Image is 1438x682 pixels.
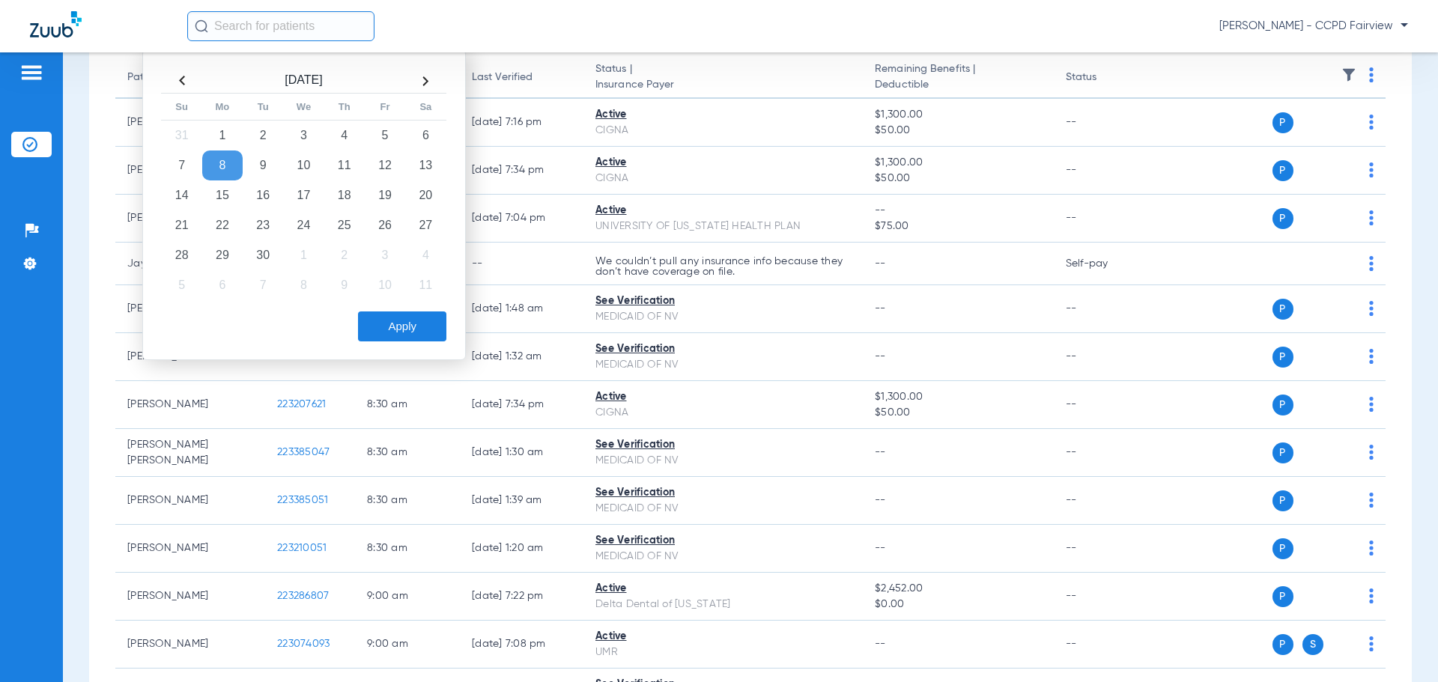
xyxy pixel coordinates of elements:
td: 9:00 AM [355,621,460,669]
div: See Verification [595,533,851,549]
span: 223074093 [277,639,330,649]
div: MEDICAID OF NV [595,501,851,517]
td: [DATE] 7:16 PM [460,99,583,147]
img: group-dot-blue.svg [1369,349,1374,364]
span: $1,300.00 [875,389,1041,405]
td: -- [1054,621,1155,669]
td: -- [1054,333,1155,381]
td: [DATE] 1:30 AM [460,429,583,477]
td: 8:30 AM [355,525,460,573]
div: Active [595,629,851,645]
td: [DATE] 1:39 AM [460,477,583,525]
div: CIGNA [595,123,851,138]
td: -- [1054,381,1155,429]
td: -- [1054,477,1155,525]
span: $1,300.00 [875,107,1041,123]
div: CIGNA [595,171,851,186]
span: $2,452.00 [875,581,1041,597]
span: P [1272,586,1293,607]
span: P [1272,538,1293,559]
td: -- [1054,285,1155,333]
div: Delta Dental of [US_STATE] [595,597,851,612]
div: See Verification [595,485,851,501]
span: -- [875,495,886,505]
span: 223207621 [277,399,326,409]
img: group-dot-blue.svg [1369,162,1374,177]
span: 223385051 [277,495,328,505]
td: -- [1054,195,1155,243]
span: 223210051 [277,543,327,553]
td: [PERSON_NAME] [PERSON_NAME] [115,429,265,477]
span: $0.00 [875,597,1041,612]
div: MEDICAID OF NV [595,357,851,373]
td: Self-pay [1054,243,1155,285]
td: -- [1054,429,1155,477]
span: P [1272,208,1293,229]
td: [DATE] 7:34 PM [460,147,583,195]
span: P [1272,634,1293,655]
span: -- [875,351,886,362]
span: P [1272,490,1293,511]
span: 223286807 [277,591,329,601]
img: group-dot-blue.svg [1369,115,1374,130]
div: Active [595,389,851,405]
img: group-dot-blue.svg [1369,67,1374,82]
td: [PERSON_NAME] [115,525,265,573]
div: Active [595,581,851,597]
td: -- [1054,99,1155,147]
div: Last Verified [472,70,571,85]
img: group-dot-blue.svg [1369,445,1374,460]
th: Status | [583,57,863,99]
span: P [1272,395,1293,415]
div: Patient Name [127,70,253,85]
td: 8:30 AM [355,429,460,477]
img: group-dot-blue.svg [1369,541,1374,555]
td: 8:30 AM [355,477,460,525]
td: [PERSON_NAME] [115,477,265,525]
div: Patient Name [127,70,193,85]
iframe: Chat Widget [1363,610,1438,682]
div: See Verification [595,437,851,453]
span: P [1272,160,1293,181]
span: $50.00 [875,405,1041,421]
span: P [1272,347,1293,368]
span: P [1272,442,1293,463]
th: Status [1054,57,1155,99]
img: group-dot-blue.svg [1369,397,1374,412]
input: Search for patients [187,11,374,41]
td: 8:30 AM [355,381,460,429]
img: Zuub Logo [30,11,82,37]
td: -- [1054,573,1155,621]
span: $50.00 [875,123,1041,138]
span: $50.00 [875,171,1041,186]
span: -- [875,203,1041,219]
td: -- [460,243,583,285]
img: group-dot-blue.svg [1369,301,1374,316]
td: -- [1054,147,1155,195]
div: MEDICAID OF NV [595,453,851,469]
div: CIGNA [595,405,851,421]
td: [DATE] 1:48 AM [460,285,583,333]
div: See Verification [595,341,851,357]
span: Insurance Payer [595,77,851,93]
div: MEDICAID OF NV [595,549,851,564]
button: Apply [358,311,446,341]
div: Active [595,203,851,219]
span: [PERSON_NAME] - CCPD Fairview [1219,19,1408,34]
td: [DATE] 7:08 PM [460,621,583,669]
td: [PERSON_NAME] [115,621,265,669]
img: group-dot-blue.svg [1369,588,1374,603]
td: [DATE] 1:20 AM [460,525,583,573]
img: group-dot-blue.svg [1369,256,1374,271]
td: [PERSON_NAME] [115,381,265,429]
img: hamburger-icon [19,64,43,82]
img: Search Icon [195,19,208,33]
span: -- [875,303,886,314]
td: [DATE] 7:34 PM [460,381,583,429]
span: -- [875,447,886,457]
p: We couldn’t pull any insurance info because they don’t have coverage on file. [595,256,851,277]
div: Active [595,155,851,171]
div: MEDICAID OF NV [595,309,851,325]
td: [DATE] 7:22 PM [460,573,583,621]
